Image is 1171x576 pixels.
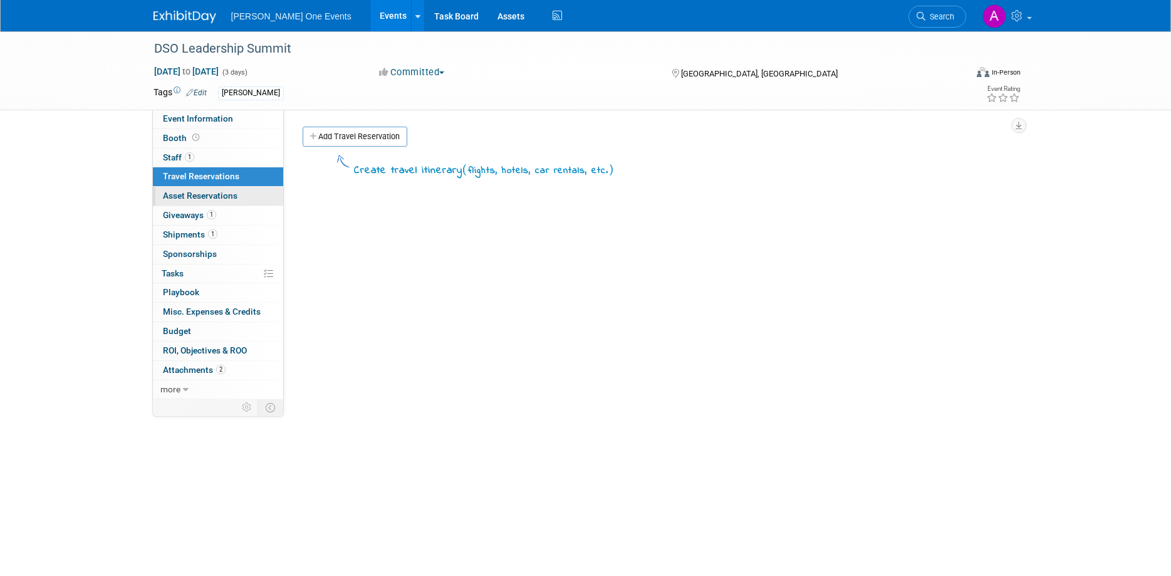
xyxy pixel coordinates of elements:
[153,342,283,360] a: ROI, Objectives & ROO
[153,129,283,148] a: Booth
[185,152,194,162] span: 1
[153,303,283,322] a: Misc. Expenses & Credits
[216,365,226,374] span: 2
[163,229,217,239] span: Shipments
[986,86,1020,92] div: Event Rating
[163,191,237,201] span: Asset Reservations
[180,66,192,76] span: to
[154,86,207,100] td: Tags
[982,4,1006,28] img: Amanda Bartschi
[163,113,233,123] span: Event Information
[153,322,283,341] a: Budget
[153,187,283,206] a: Asset Reservations
[163,210,216,220] span: Giveaways
[221,68,247,76] span: (3 days)
[991,68,1021,77] div: In-Person
[231,11,351,21] span: [PERSON_NAME] One Events
[925,12,954,21] span: Search
[163,345,247,355] span: ROI, Objectives & ROO
[153,245,283,264] a: Sponsorships
[153,226,283,244] a: Shipments1
[468,164,608,177] span: flights, hotels, car rentals, etc.
[303,127,407,147] a: Add Travel Reservation
[154,11,216,23] img: ExhibitDay
[162,268,184,278] span: Tasks
[892,65,1021,84] div: Event Format
[190,133,202,142] span: Booth not reserved yet
[608,163,614,175] span: )
[375,66,449,79] button: Committed
[163,306,261,317] span: Misc. Expenses & Credits
[681,69,838,78] span: [GEOGRAPHIC_DATA], [GEOGRAPHIC_DATA]
[207,210,216,219] span: 1
[163,287,199,297] span: Playbook
[354,162,614,179] div: Create travel itinerary
[977,67,989,77] img: Format-Inperson.png
[153,206,283,225] a: Giveaways1
[150,38,947,60] div: DSO Leadership Summit
[153,149,283,167] a: Staff1
[153,110,283,128] a: Event Information
[163,326,191,336] span: Budget
[208,229,217,239] span: 1
[163,152,194,162] span: Staff
[218,86,284,100] div: [PERSON_NAME]
[163,133,202,143] span: Booth
[153,283,283,302] a: Playbook
[160,384,180,394] span: more
[153,264,283,283] a: Tasks
[154,66,219,77] span: [DATE] [DATE]
[236,399,258,416] td: Personalize Event Tab Strip
[258,399,283,416] td: Toggle Event Tabs
[153,361,283,380] a: Attachments2
[163,171,239,181] span: Travel Reservations
[153,380,283,399] a: more
[153,167,283,186] a: Travel Reservations
[908,6,966,28] a: Search
[186,88,207,97] a: Edit
[163,365,226,375] span: Attachments
[163,249,217,259] span: Sponsorships
[462,163,468,175] span: (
